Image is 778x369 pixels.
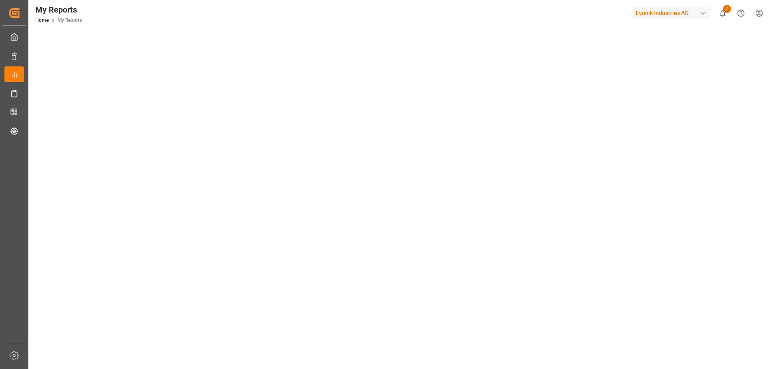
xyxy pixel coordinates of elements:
[633,7,710,19] div: Evonik Industries AG
[35,17,49,23] a: Home
[633,5,714,21] button: Evonik Industries AG
[714,4,732,22] button: show 7 new notifications
[723,5,731,13] span: 7
[35,4,82,16] div: My Reports
[732,4,750,22] button: Help Center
